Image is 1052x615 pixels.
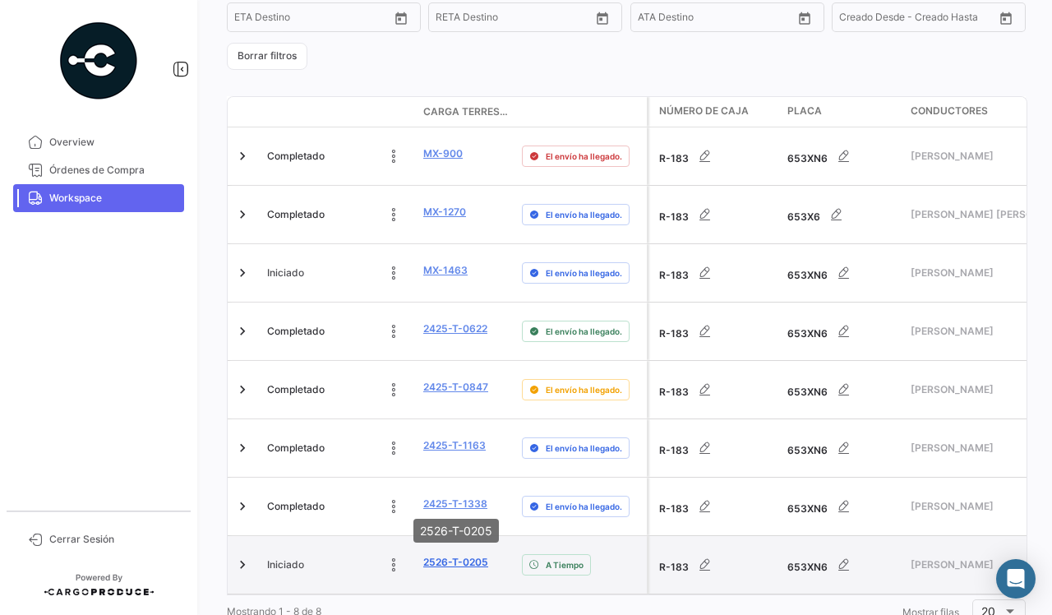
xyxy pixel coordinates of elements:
div: R-183 [659,198,774,231]
datatable-header-cell: Carga Terrestre # [417,98,515,126]
span: Iniciado [267,557,304,572]
input: Hasta [477,14,551,25]
div: R-183 [659,432,774,465]
a: MX-1463 [423,263,468,278]
span: Completado [267,207,325,222]
input: Desde [234,14,264,25]
input: Creado Desde [839,14,905,25]
div: 653XN6 [787,257,897,289]
a: Workspace [13,184,184,212]
span: Número de Caja [659,104,749,118]
span: Conductores [911,104,988,118]
span: El envío ha llegado. [546,208,622,221]
datatable-header-cell: Estado [261,105,417,118]
input: ATA Hasta [699,14,773,25]
button: Open calendar [590,6,615,30]
div: 653XN6 [787,490,897,523]
span: El envío ha llegado. [546,500,622,513]
span: [PERSON_NAME] [PERSON_NAME] [911,207,1045,222]
div: 653XN6 [787,373,897,406]
input: Creado Hasta [916,14,990,25]
a: Expand/Collapse Row [234,323,251,340]
datatable-header-cell: Número de Caja [649,97,781,127]
a: 2425-T-0622 [423,321,487,336]
div: R-183 [659,373,774,406]
input: ATA Desde [638,14,688,25]
span: Completado [267,382,325,397]
span: El envío ha llegado. [546,325,622,338]
span: Órdenes de Compra [49,163,178,178]
div: 653XN6 [787,315,897,348]
div: R-183 [659,315,774,348]
div: R-183 [659,548,774,581]
img: powered-by.png [58,20,140,102]
span: El envío ha llegado. [546,150,622,163]
div: 653X6 [787,198,897,231]
div: 2526-T-0205 [413,519,499,543]
span: [PERSON_NAME] [911,557,1045,572]
a: Expand/Collapse Row [234,381,251,398]
span: Workspace [49,191,178,206]
button: Open calendar [792,6,817,30]
input: Hasta [275,14,349,25]
span: A Tiempo [546,558,584,571]
a: 2526-T-0205 [423,555,488,570]
a: Expand/Collapse Row [234,148,251,164]
span: Completado [267,441,325,455]
span: El envío ha llegado. [546,266,622,280]
a: Expand/Collapse Row [234,498,251,515]
span: El envío ha llegado. [546,442,622,455]
div: R-183 [659,140,774,173]
span: [PERSON_NAME] [911,382,1045,397]
a: 2425-T-1163 [423,438,486,453]
span: Completado [267,499,325,514]
datatable-header-cell: Delay Status [515,105,647,118]
span: El envío ha llegado. [546,383,622,396]
span: Overview [49,135,178,150]
a: MX-900 [423,146,463,161]
a: Expand/Collapse Row [234,265,251,281]
span: Placa [787,104,822,118]
a: Overview [13,128,184,156]
div: 653XN6 [787,432,897,465]
div: R-183 [659,490,774,523]
span: [PERSON_NAME] [911,324,1045,339]
span: Cerrar Sesión [49,532,178,547]
button: Open calendar [994,6,1018,30]
span: Iniciado [267,266,304,280]
div: 653XN6 [787,548,897,581]
span: [PERSON_NAME] [911,149,1045,164]
input: Desde [436,14,465,25]
button: Borrar filtros [227,43,307,70]
a: Expand/Collapse Row [234,206,251,223]
span: [PERSON_NAME] [911,499,1045,514]
a: Órdenes de Compra [13,156,184,184]
div: Abrir Intercom Messenger [996,559,1036,599]
a: 2425-T-1338 [423,497,487,511]
a: Expand/Collapse Row [234,440,251,456]
datatable-header-cell: Placa [781,97,904,127]
span: [PERSON_NAME] [911,266,1045,280]
a: Expand/Collapse Row [234,557,251,573]
div: 653XN6 [787,140,897,173]
a: MX-1270 [423,205,466,220]
a: 2425-T-0847 [423,380,488,395]
div: R-183 [659,257,774,289]
span: [PERSON_NAME] [911,441,1045,455]
button: Open calendar [389,6,413,30]
span: Completado [267,324,325,339]
span: Carga Terrestre # [423,104,509,119]
span: Completado [267,149,325,164]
